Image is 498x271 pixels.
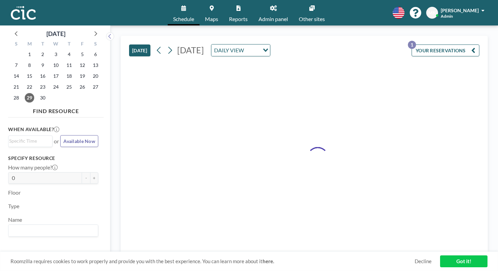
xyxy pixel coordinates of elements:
[205,16,218,22] span: Maps
[90,172,98,184] button: +
[229,16,248,22] span: Reports
[9,226,94,235] input: Search for option
[89,40,102,49] div: S
[25,93,34,103] span: Monday, September 29, 2025
[78,71,87,81] span: Friday, September 19, 2025
[428,10,436,16] span: MK
[46,29,65,38] div: [DATE]
[8,189,21,196] label: Floor
[8,164,58,171] label: How many people?
[25,71,34,81] span: Monday, September 15, 2025
[51,82,61,92] span: Wednesday, September 24, 2025
[23,40,36,49] div: M
[62,40,76,49] div: T
[91,50,100,59] span: Saturday, September 6, 2025
[8,105,104,114] h4: FIND RESOURCE
[246,46,259,55] input: Search for option
[25,50,34,59] span: Monday, September 1, 2025
[38,71,47,81] span: Tuesday, September 16, 2025
[129,44,150,56] button: [DATE]
[38,82,47,92] span: Tuesday, September 23, 2025
[177,45,204,55] span: [DATE]
[8,225,98,236] div: Search for option
[78,82,87,92] span: Friday, September 26, 2025
[60,135,98,147] button: Available Now
[258,16,288,22] span: Admin panel
[211,44,270,56] div: Search for option
[64,50,74,59] span: Thursday, September 4, 2025
[91,71,100,81] span: Saturday, September 20, 2025
[9,137,48,145] input: Search for option
[408,41,416,49] p: 1
[38,93,47,103] span: Tuesday, September 30, 2025
[51,60,61,70] span: Wednesday, September 10, 2025
[8,203,19,210] label: Type
[91,60,100,70] span: Saturday, September 13, 2025
[12,82,21,92] span: Sunday, September 21, 2025
[82,172,90,184] button: -
[11,258,415,265] span: Roomzilla requires cookies to work properly and provide you with the best experience. You can lea...
[12,60,21,70] span: Sunday, September 7, 2025
[36,40,49,49] div: T
[173,16,194,22] span: Schedule
[441,14,453,19] span: Admin
[8,155,98,161] h3: Specify resource
[49,40,63,49] div: W
[54,138,59,145] span: or
[440,255,487,267] a: Got it!
[12,93,21,103] span: Sunday, September 28, 2025
[10,40,23,49] div: S
[412,44,479,56] button: YOUR RESERVATIONS1
[299,16,325,22] span: Other sites
[25,82,34,92] span: Monday, September 22, 2025
[64,71,74,81] span: Thursday, September 18, 2025
[78,60,87,70] span: Friday, September 12, 2025
[8,216,22,223] label: Name
[12,71,21,81] span: Sunday, September 14, 2025
[63,138,95,144] span: Available Now
[51,71,61,81] span: Wednesday, September 17, 2025
[78,50,87,59] span: Friday, September 5, 2025
[38,50,47,59] span: Tuesday, September 2, 2025
[25,60,34,70] span: Monday, September 8, 2025
[8,136,52,146] div: Search for option
[64,82,74,92] span: Thursday, September 25, 2025
[415,258,432,265] a: Decline
[263,258,274,264] a: here.
[213,46,245,55] span: DAILY VIEW
[38,60,47,70] span: Tuesday, September 9, 2025
[76,40,89,49] div: F
[91,82,100,92] span: Saturday, September 27, 2025
[441,7,479,13] span: [PERSON_NAME]
[64,60,74,70] span: Thursday, September 11, 2025
[51,50,61,59] span: Wednesday, September 3, 2025
[11,6,36,20] img: organization-logo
